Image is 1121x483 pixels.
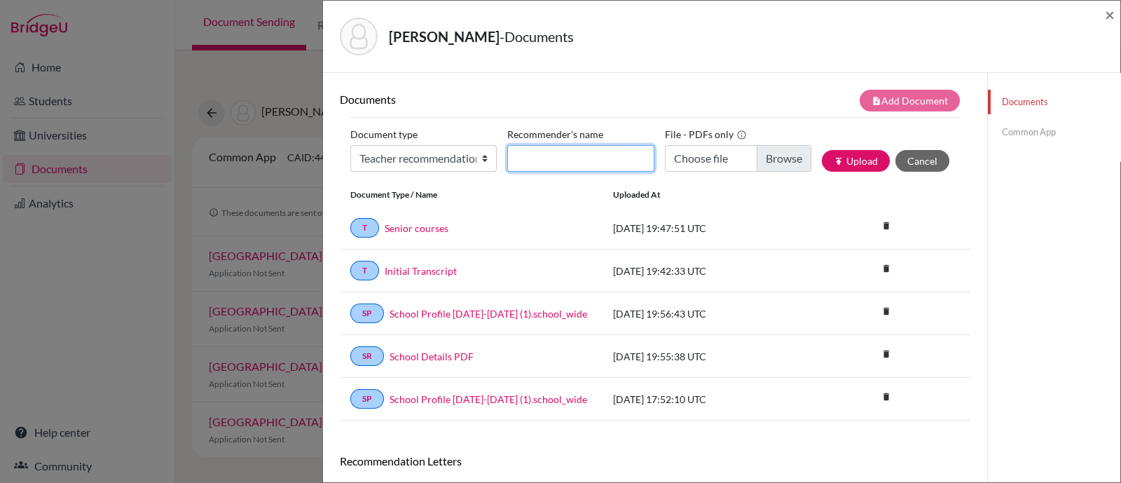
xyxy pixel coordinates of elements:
[390,392,587,407] a: School Profile [DATE]-[DATE] (1).school_wide
[340,454,970,468] h6: Recommendation Letters
[603,349,813,364] div: [DATE] 19:55:38 UTC
[350,389,384,409] a: SP
[385,264,457,278] a: Initial Transcript
[603,221,813,236] div: [DATE] 19:47:51 UTC
[876,217,897,236] a: delete
[390,349,474,364] a: School Details PDF
[1105,4,1115,25] span: ×
[860,90,960,111] button: note_addAdd Document
[1105,6,1115,23] button: Close
[988,90,1120,114] a: Documents
[822,150,890,172] button: publishUpload
[876,258,897,279] i: delete
[340,189,603,201] div: Document Type / Name
[895,150,949,172] button: Cancel
[350,261,379,280] a: T
[350,218,379,238] a: T
[876,343,897,365] i: delete
[390,306,587,321] a: School Profile [DATE]-[DATE] (1).school_wide
[603,264,813,278] div: [DATE] 19:42:33 UTC
[876,388,897,407] a: delete
[500,28,574,45] span: - Documents
[603,392,813,407] div: [DATE] 17:52:10 UTC
[876,260,897,279] a: delete
[603,306,813,321] div: [DATE] 19:56:43 UTC
[876,346,897,365] a: delete
[876,386,897,407] i: delete
[988,120,1120,144] a: Common App
[876,215,897,236] i: delete
[834,156,844,166] i: publish
[350,123,418,145] label: Document type
[340,93,655,106] h6: Documents
[389,28,500,45] strong: [PERSON_NAME]
[876,303,897,322] a: delete
[350,346,384,366] a: SR
[872,96,881,106] i: note_add
[385,221,448,236] a: Senior courses
[350,304,384,323] a: SP
[603,189,813,201] div: Uploaded at
[507,123,603,145] label: Recommender's name
[876,301,897,322] i: delete
[665,123,747,145] label: File - PDFs only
